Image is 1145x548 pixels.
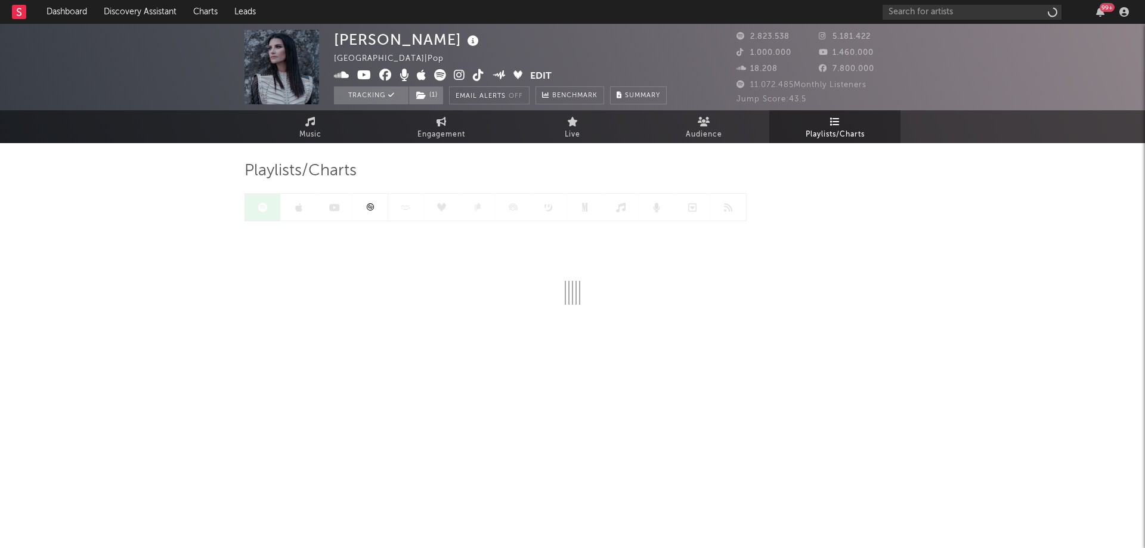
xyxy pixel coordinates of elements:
span: 18.208 [736,65,778,73]
span: Playlists/Charts [806,128,865,142]
span: Audience [686,128,722,142]
span: Benchmark [552,89,598,103]
button: Tracking [334,86,409,104]
span: Engagement [417,128,465,142]
button: (1) [409,86,443,104]
button: 99+ [1096,7,1104,17]
button: Summary [610,86,667,104]
button: Edit [530,69,552,84]
span: 1.460.000 [819,49,874,57]
a: Music [245,110,376,143]
div: [GEOGRAPHIC_DATA] | Pop [334,52,457,66]
div: [PERSON_NAME] [334,30,482,49]
button: Email AlertsOff [449,86,530,104]
span: Live [565,128,580,142]
span: 1.000.000 [736,49,791,57]
span: 11.072.485 Monthly Listeners [736,81,867,89]
a: Audience [638,110,769,143]
input: Search for artists [883,5,1062,20]
a: Benchmark [536,86,604,104]
em: Off [509,93,523,100]
span: 5.181.422 [819,33,871,41]
div: 99 + [1100,3,1115,12]
span: 2.823.538 [736,33,790,41]
span: Summary [625,92,660,99]
span: Music [299,128,321,142]
a: Live [507,110,638,143]
a: Engagement [376,110,507,143]
span: Playlists/Charts [245,164,357,178]
span: ( 1 ) [409,86,444,104]
a: Playlists/Charts [769,110,900,143]
span: 7.800.000 [819,65,874,73]
span: Jump Score: 43.5 [736,95,806,103]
